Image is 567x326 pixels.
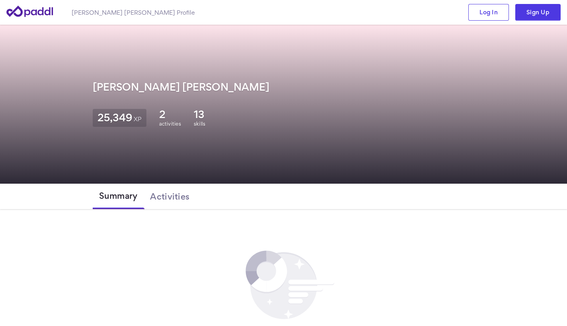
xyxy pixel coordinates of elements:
div: tabs [93,184,475,209]
span: Activities [150,192,189,201]
small: XP [134,117,142,121]
span: 2 [159,109,166,120]
span: 13 [194,109,205,120]
h1: [PERSON_NAME] [PERSON_NAME] [93,81,269,93]
h1: [PERSON_NAME] [PERSON_NAME] Profile [72,8,195,17]
span: 25,349 [97,114,132,121]
span: Summary [99,191,138,200]
a: Log In [468,4,509,21]
span: skills [194,121,205,127]
span: activities [159,121,181,127]
a: Sign Up [515,4,561,21]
